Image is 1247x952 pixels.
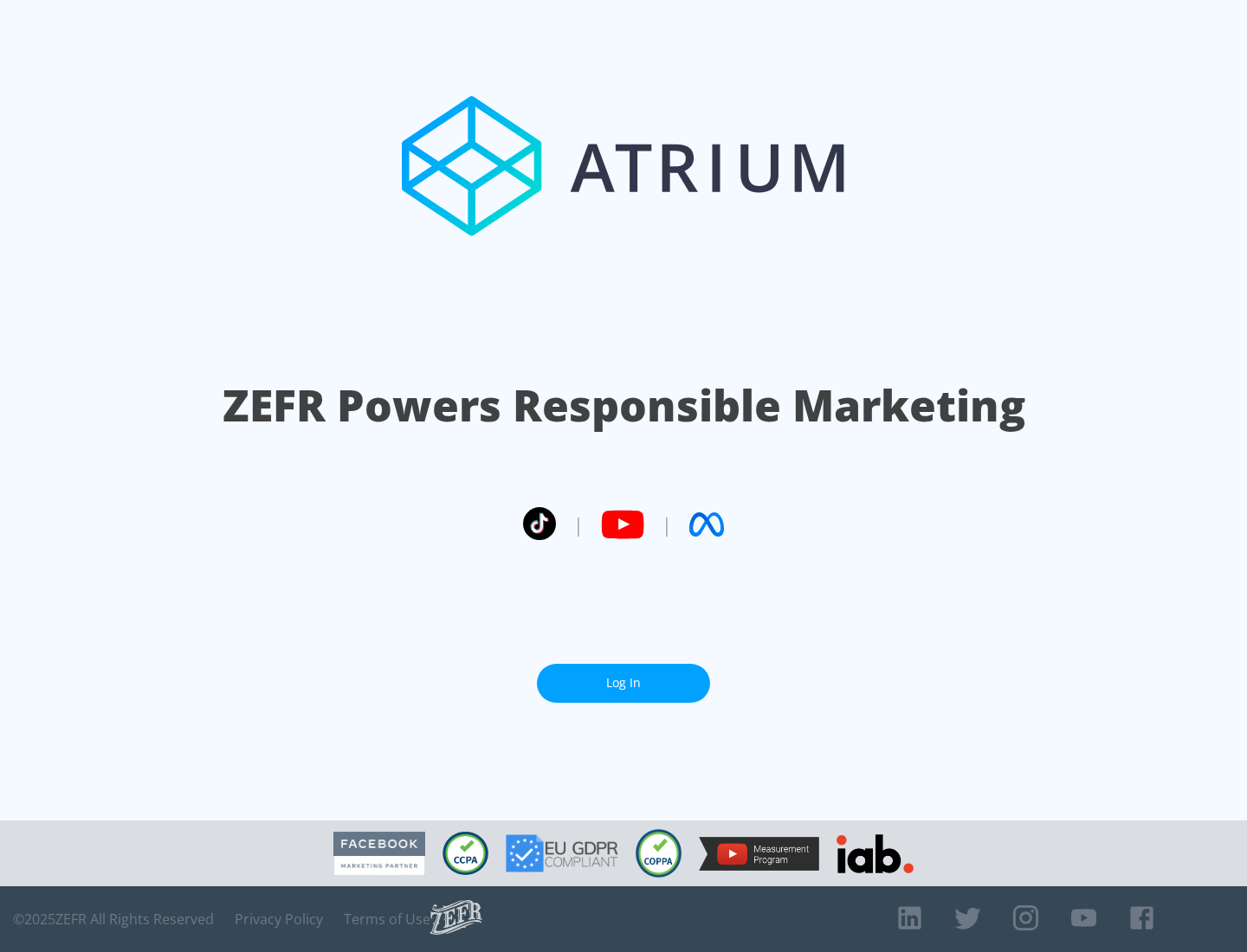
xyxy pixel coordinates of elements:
img: IAB [837,834,914,873]
a: Terms of Use [344,910,430,928]
img: YouTube Measurement Program [699,837,819,871]
img: COPPA Compliant [636,829,682,878]
a: Privacy Policy [235,910,323,928]
span: © 2025 ZEFR All Rights Reserved [13,910,214,928]
h1: ZEFR Powers Responsible Marketing [223,376,1025,435]
img: GDPR Compliant [506,834,618,872]
img: CCPA Compliant [443,832,488,875]
span: | [573,511,584,537]
span: | [662,511,672,537]
a: Log In [537,664,710,703]
img: Facebook Marketing Partner [333,832,425,876]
